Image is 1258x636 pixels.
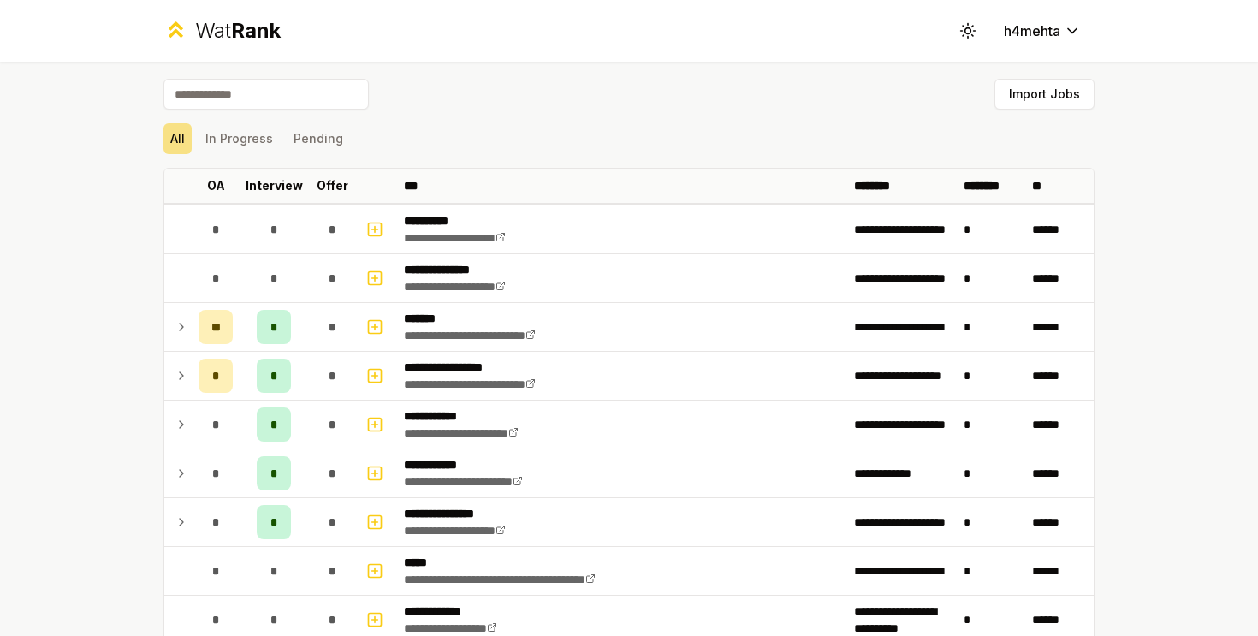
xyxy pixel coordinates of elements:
span: Rank [231,18,281,43]
button: In Progress [199,123,280,154]
button: Pending [287,123,350,154]
button: All [163,123,192,154]
p: OA [207,177,225,194]
p: Interview [246,177,303,194]
span: h4mehta [1004,21,1060,41]
p: Offer [317,177,348,194]
a: WatRank [163,17,281,45]
div: Wat [195,17,281,45]
button: Import Jobs [994,79,1095,110]
button: h4mehta [990,15,1095,46]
